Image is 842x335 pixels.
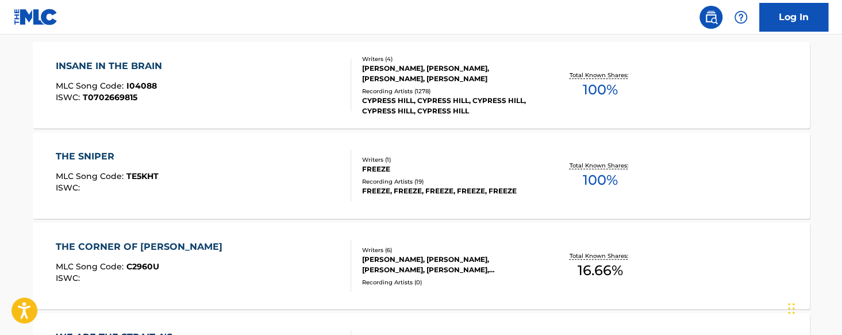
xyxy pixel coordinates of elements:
[362,177,536,186] div: Recording Artists ( 19 )
[570,71,631,79] p: Total Known Shares:
[56,59,168,73] div: INSANE IN THE BRAIN
[56,273,83,283] span: ISWC :
[699,6,722,29] a: Public Search
[56,182,83,193] span: ISWC :
[362,55,536,63] div: Writers ( 4 )
[704,10,718,24] img: search
[56,81,126,91] span: MLC Song Code :
[759,3,828,32] a: Log In
[56,171,126,181] span: MLC Song Code :
[33,223,810,309] a: THE CORNER OF [PERSON_NAME]MLC Song Code:C2960UISWC:Writers (6)[PERSON_NAME], [PERSON_NAME], [PER...
[83,92,137,102] span: T0702669815
[362,246,536,254] div: Writers ( 6 )
[126,81,157,91] span: I04088
[583,170,618,191] span: 100 %
[362,278,536,287] div: Recording Artists ( 0 )
[56,240,228,254] div: THE CORNER OF [PERSON_NAME]
[362,96,536,116] div: CYPRESS HILL, CYPRESS HILL, CYPRESS HILL, CYPRESS HILL, CYPRESS HILL
[570,252,631,260] p: Total Known Shares:
[362,155,536,164] div: Writers ( 1 )
[33,132,810,219] a: THE SNIPERMLC Song Code:TE5KHTISWC:Writers (1)FREEZERecording Artists (19)FREEZE, FREEZE, FREEZE,...
[126,171,159,181] span: TE5KHT
[734,10,748,24] img: help
[729,6,752,29] div: Help
[362,63,536,84] div: [PERSON_NAME], [PERSON_NAME], [PERSON_NAME], [PERSON_NAME]
[362,254,536,275] div: [PERSON_NAME], [PERSON_NAME], [PERSON_NAME], [PERSON_NAME], [PERSON_NAME], [PERSON_NAME]
[785,280,842,335] iframe: Chat Widget
[362,164,536,174] div: FREEZE
[56,261,126,272] span: MLC Song Code :
[56,150,159,163] div: THE SNIPER
[56,92,83,102] span: ISWC :
[583,79,618,100] span: 100 %
[362,186,536,196] div: FREEZE, FREEZE, FREEZE, FREEZE, FREEZE
[570,161,631,170] p: Total Known Shares:
[578,260,623,281] span: 16.66 %
[362,87,536,96] div: Recording Artists ( 1278 )
[788,291,795,326] div: Drag
[33,42,810,128] a: INSANE IN THE BRAINMLC Song Code:I04088ISWC:T0702669815Writers (4)[PERSON_NAME], [PERSON_NAME], [...
[126,261,159,272] span: C2960U
[14,9,58,25] img: MLC Logo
